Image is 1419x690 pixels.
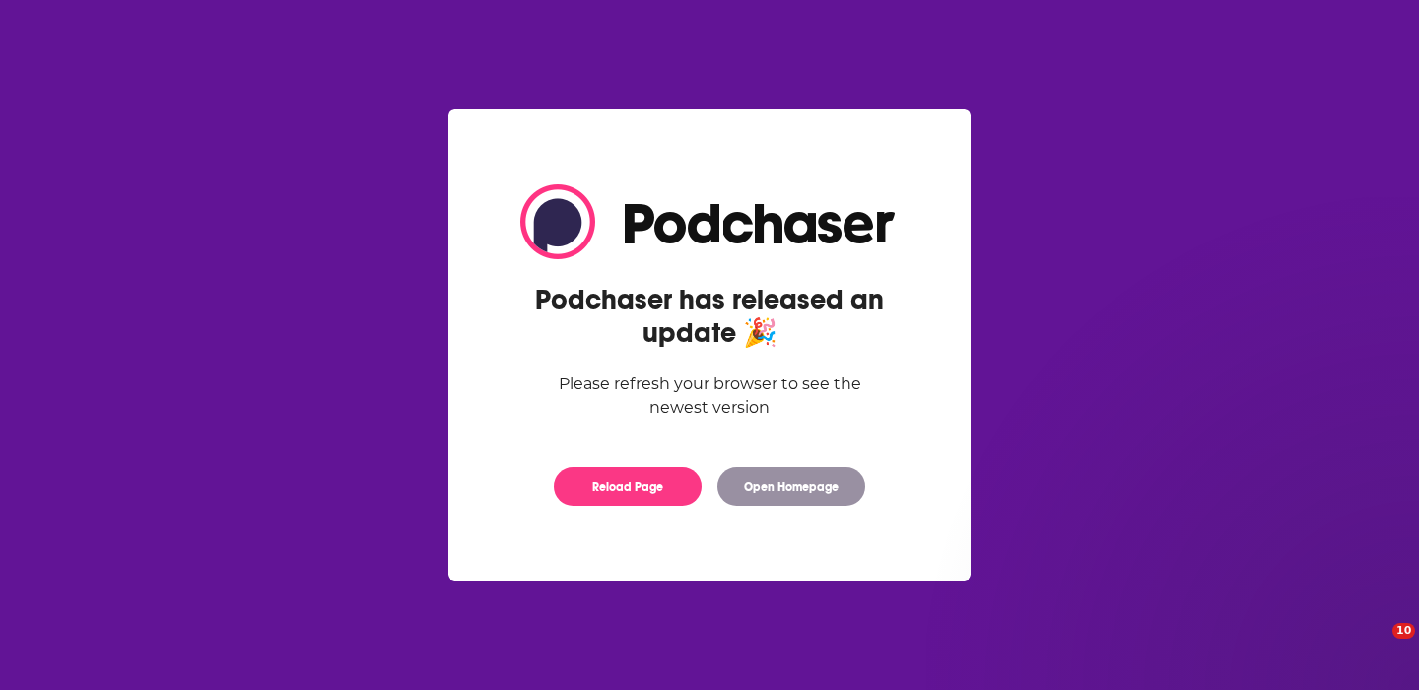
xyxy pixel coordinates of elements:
[1352,623,1399,670] iframe: Intercom live chat
[1392,623,1415,639] span: 10
[520,283,899,350] h2: Podchaser has released an update 🎉
[520,184,899,259] img: Logo
[520,373,899,420] div: Please refresh your browser to see the newest version
[717,467,865,506] button: Open Homepage
[554,467,702,506] button: Reload Page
